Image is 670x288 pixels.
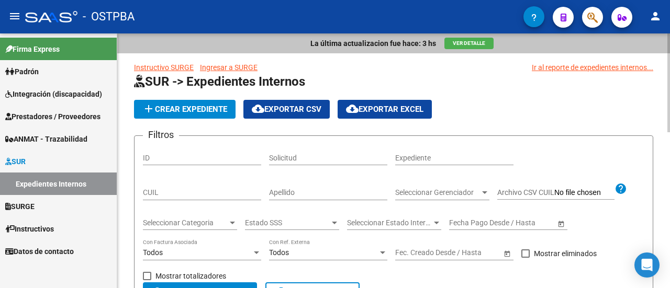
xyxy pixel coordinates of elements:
[554,188,615,198] input: Archivo CSV CUIL
[134,63,194,72] a: Instructivo SURGE
[453,40,485,46] span: Ver Detalle
[501,248,512,259] button: Open calendar
[245,218,330,227] span: Estado SSS
[534,247,597,260] span: Mostrar eliminados
[437,248,488,257] input: End date
[5,133,87,145] span: ANMAT - Trazabilidad
[555,218,566,229] button: Open calendar
[143,248,163,257] span: Todos
[347,218,432,227] span: Seleccionar Estado Interno
[83,5,135,28] span: - OSTPBA
[269,248,289,257] span: Todos
[143,218,228,227] span: Seleccionar Categoria
[449,218,482,227] input: Start date
[532,62,653,73] a: Ir al reporte de expedientes internos...
[615,182,627,195] mat-icon: help
[497,188,554,197] span: Archivo CSV CUIL
[134,74,305,89] span: SUR -> Expedientes Internos
[490,218,542,227] input: End date
[142,105,227,114] span: Crear Expediente
[395,188,480,197] span: Seleccionar Gerenciador
[346,105,423,114] span: Exportar EXCEL
[8,10,21,22] mat-icon: menu
[134,100,236,119] button: Crear Expediente
[155,270,226,282] span: Mostrar totalizadores
[142,102,155,115] mat-icon: add
[252,105,321,114] span: Exportar CSV
[5,156,26,167] span: SUR
[200,63,258,72] a: Ingresar a SURGE
[5,223,54,235] span: Instructivos
[5,201,35,212] span: SURGE
[143,128,179,142] h3: Filtros
[310,38,436,49] p: La última actualizacion fue hace: 3 hs
[634,252,660,278] div: Open Intercom Messenger
[5,88,102,100] span: Integración (discapacidad)
[243,100,330,119] button: Exportar CSV
[5,66,39,77] span: Padrón
[395,248,428,257] input: Start date
[649,10,662,22] mat-icon: person
[346,102,359,115] mat-icon: cloud_download
[252,102,264,115] mat-icon: cloud_download
[444,38,494,49] button: Ver Detalle
[5,246,74,257] span: Datos de contacto
[5,43,60,55] span: Firma Express
[5,111,100,122] span: Prestadores / Proveedores
[338,100,432,119] button: Exportar EXCEL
